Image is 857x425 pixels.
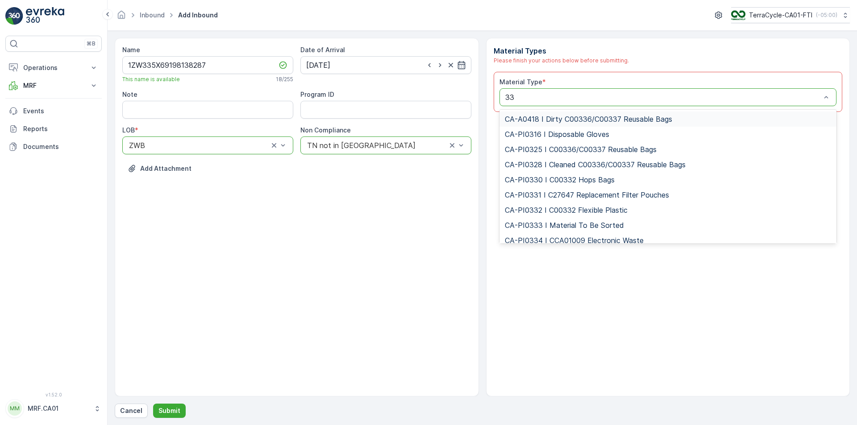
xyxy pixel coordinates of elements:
[122,91,137,98] label: Note
[505,191,669,199] span: CA-PI0331 I C27647 Replacement Filter Pouches
[505,176,615,184] span: CA-PI0330 I C00332 Hops Bags
[140,11,165,19] a: Inbound
[5,102,102,120] a: Events
[5,59,102,77] button: Operations
[505,115,672,123] span: CA-A0418 I Dirty C00336/C00337 Reusable Bags
[8,401,22,416] div: MM
[122,76,180,83] span: This name is available
[494,45,843,56] p: Material Types
[5,77,102,95] button: MRF
[494,56,843,65] div: Please finish your actions below before submitting.
[505,206,628,214] span: CA-PI0332 I C00332 Flexible Plastic
[28,404,89,413] p: MRF.CA01
[300,126,351,134] label: Non Compliance
[153,404,186,418] button: Submit
[505,236,644,244] span: CA-PI0334 I CCA01009 Electronic Waste
[23,63,84,72] p: Operations
[120,406,142,415] p: Cancel
[505,221,624,229] span: CA-PI0333 I Material To Be Sorted
[87,40,96,47] p: ⌘B
[749,11,812,20] p: TerraCycle-CA01-FTI
[122,46,140,54] label: Name
[731,10,745,20] img: TC_BVHiTW6.png
[505,130,609,138] span: CA-PI0316 I Disposable Gloves
[276,76,293,83] p: 18 / 255
[5,120,102,138] a: Reports
[5,399,102,418] button: MMMRF.CA01
[505,145,657,153] span: CA-PI0325 I C00336/C00337 Reusable Bags
[23,81,84,90] p: MRF
[116,13,126,21] a: Homepage
[5,392,102,397] span: v 1.52.0
[731,7,850,23] button: TerraCycle-CA01-FTI(-05:00)
[122,126,135,134] label: LOB
[140,164,191,173] p: Add Attachment
[300,91,334,98] label: Program ID
[23,142,98,151] p: Documents
[816,12,837,19] p: ( -05:00 )
[158,406,180,415] p: Submit
[122,161,197,176] button: Upload File
[5,138,102,156] a: Documents
[505,161,686,169] span: CA-PI0328 I Cleaned C00336/C00337 Reusable Bags
[23,107,98,116] p: Events
[176,11,220,20] span: Add Inbound
[23,124,98,133] p: Reports
[300,46,345,54] label: Date of Arrival
[300,56,471,74] input: dd/mm/yyyy
[5,7,23,25] img: logo
[26,7,64,25] img: logo_light-DOdMpM7g.png
[115,404,148,418] button: Cancel
[499,78,542,86] label: Material Type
